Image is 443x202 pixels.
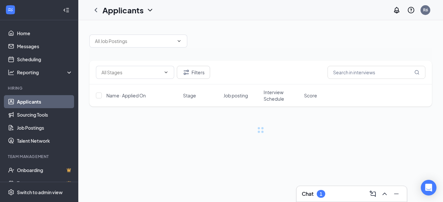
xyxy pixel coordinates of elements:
[17,95,73,108] a: Applicants
[421,180,436,195] div: Open Intercom Messenger
[17,108,73,121] a: Sourcing Tools
[183,92,196,99] span: Stage
[163,70,169,75] svg: ChevronDown
[414,70,420,75] svg: MagnifyingGlass
[17,134,73,147] a: Talent Network
[17,177,73,190] a: TeamCrown
[17,164,73,177] a: OnboardingCrown
[177,66,210,79] button: Filter Filters
[391,189,402,199] button: Minimize
[8,154,71,159] div: Team Management
[264,89,300,102] span: Interview Schedule
[95,37,174,45] input: All Job Postings
[423,7,428,13] div: R6
[63,7,69,13] svg: Collapse
[146,6,154,14] svg: ChevronDown
[368,189,378,199] button: ComposeMessage
[17,27,73,40] a: Home
[182,68,190,76] svg: Filter
[392,190,400,198] svg: Minimize
[7,7,14,13] svg: WorkstreamLogo
[8,189,14,195] svg: Settings
[320,191,322,197] div: 1
[106,92,146,99] span: Name · Applied On
[223,92,248,99] span: Job posting
[304,92,317,99] span: Score
[381,190,389,198] svg: ChevronUp
[369,190,377,198] svg: ComposeMessage
[17,69,73,76] div: Reporting
[407,6,415,14] svg: QuestionInfo
[8,85,71,91] div: Hiring
[8,69,14,76] svg: Analysis
[328,66,425,79] input: Search in interviews
[393,6,401,14] svg: Notifications
[92,6,100,14] svg: ChevronLeft
[176,38,182,44] svg: ChevronDown
[17,40,73,53] a: Messages
[17,121,73,134] a: Job Postings
[17,53,73,66] a: Scheduling
[17,189,63,195] div: Switch to admin view
[379,189,390,199] button: ChevronUp
[102,5,144,16] h1: Applicants
[101,69,161,76] input: All Stages
[302,190,313,197] h3: Chat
